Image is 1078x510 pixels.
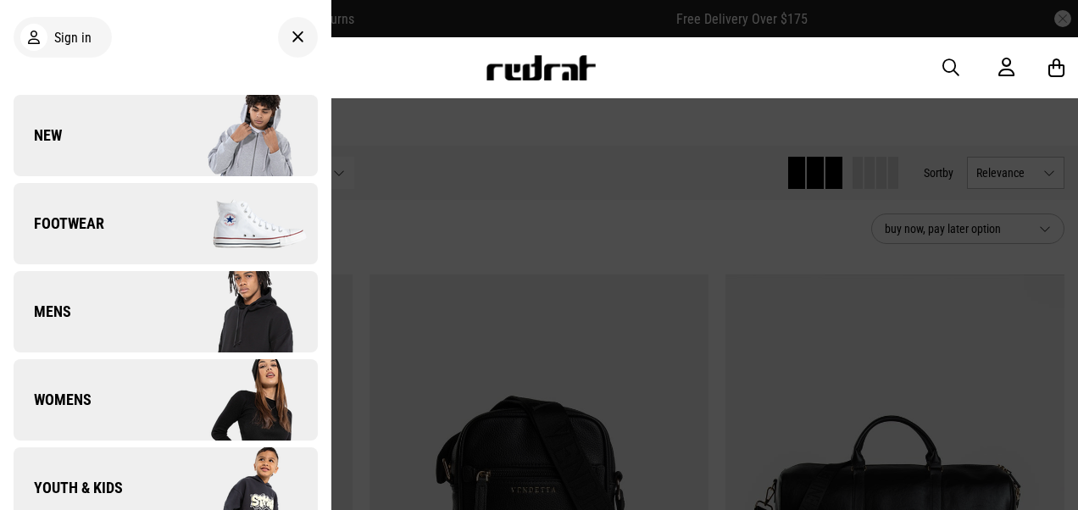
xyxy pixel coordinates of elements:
[14,213,104,234] span: Footwear
[14,302,71,322] span: Mens
[14,271,318,352] a: Mens Company
[165,181,317,266] img: Company
[165,269,317,354] img: Company
[14,390,92,410] span: Womens
[14,478,123,498] span: Youth & Kids
[165,93,317,178] img: Company
[14,125,62,146] span: New
[485,55,597,80] img: Redrat logo
[14,95,318,176] a: New Company
[14,7,64,58] button: Open LiveChat chat widget
[14,183,318,264] a: Footwear Company
[14,359,318,441] a: Womens Company
[54,30,92,46] span: Sign in
[165,358,317,442] img: Company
